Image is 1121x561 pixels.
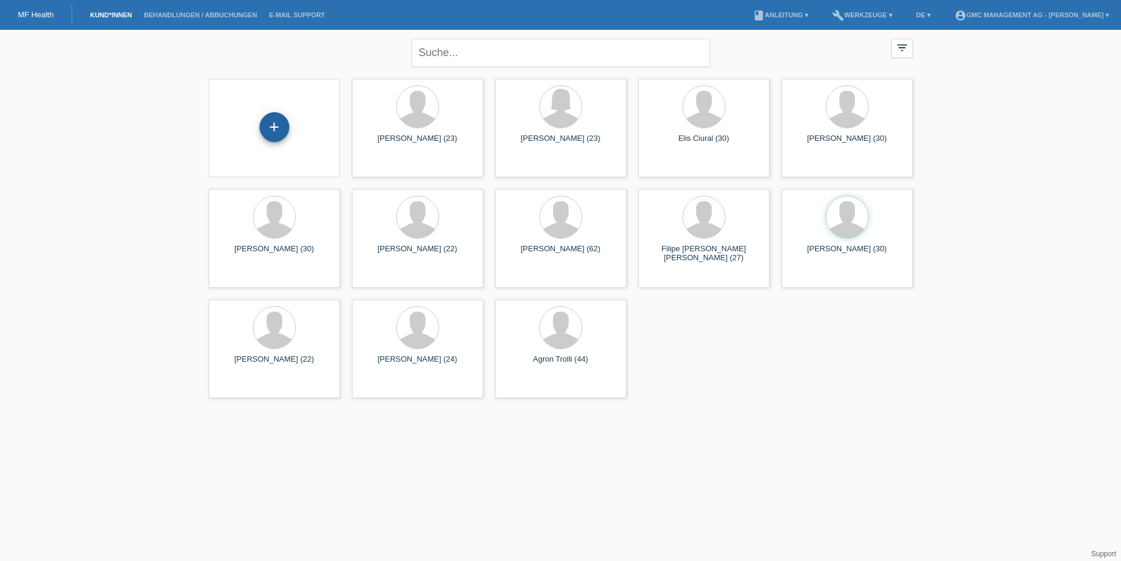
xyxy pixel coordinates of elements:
[648,244,760,263] div: Filipe [PERSON_NAME] [PERSON_NAME] (27)
[791,134,903,153] div: [PERSON_NAME] (30)
[505,244,617,263] div: [PERSON_NAME] (62)
[412,39,710,67] input: Suche...
[362,244,474,263] div: [PERSON_NAME] (22)
[1091,550,1116,558] a: Support
[362,134,474,153] div: [PERSON_NAME] (23)
[263,11,331,19] a: E-Mail Support
[955,10,966,21] i: account_circle
[910,11,937,19] a: DE ▾
[895,41,909,54] i: filter_list
[218,355,331,374] div: [PERSON_NAME] (22)
[505,134,617,153] div: [PERSON_NAME] (23)
[18,10,54,19] a: MF Health
[260,117,289,137] div: Kund*in hinzufügen
[218,244,331,263] div: [PERSON_NAME] (30)
[747,11,814,19] a: bookAnleitung ▾
[949,11,1115,19] a: account_circleGMC Management AG - [PERSON_NAME] ▾
[791,244,903,263] div: [PERSON_NAME] (30)
[505,355,617,374] div: Agron Trolli (44)
[648,134,760,153] div: Elis Ciural (30)
[832,10,844,21] i: build
[826,11,898,19] a: buildWerkzeuge ▾
[84,11,138,19] a: Kund*innen
[362,355,474,374] div: [PERSON_NAME] (24)
[753,10,765,21] i: book
[138,11,263,19] a: Behandlungen / Abbuchungen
